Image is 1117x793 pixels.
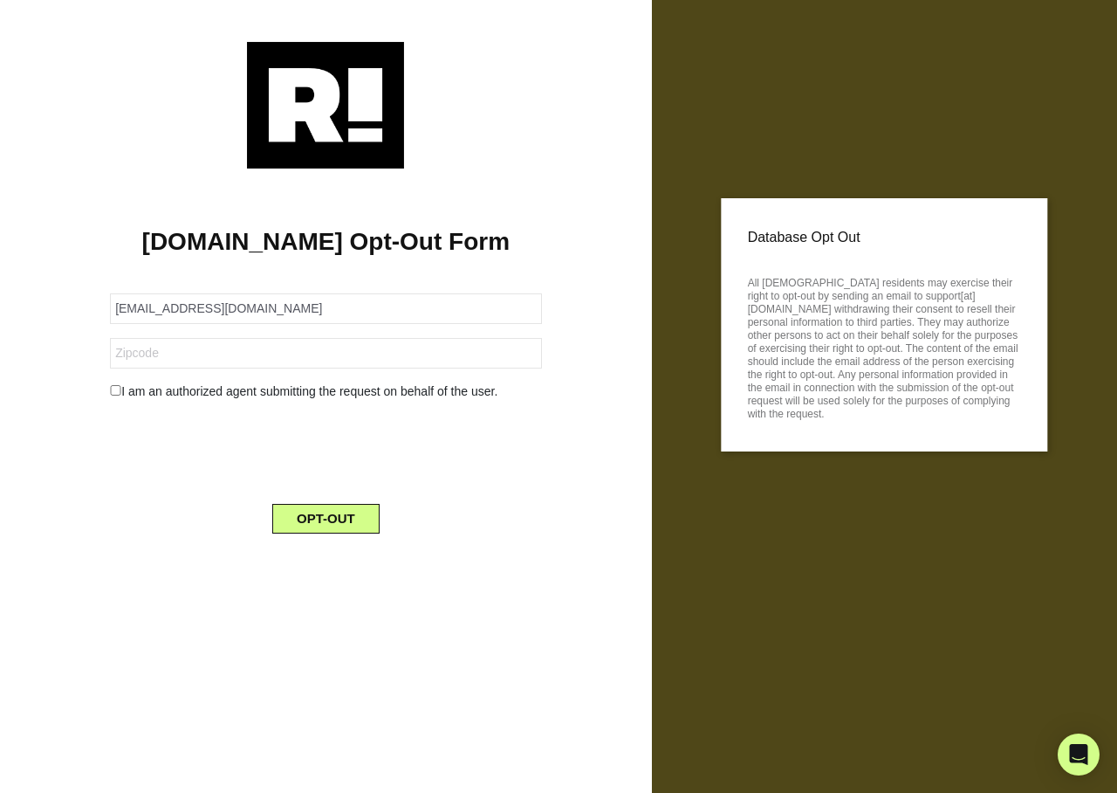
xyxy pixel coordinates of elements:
[247,42,404,169] img: Retention.com
[110,293,541,324] input: Email Address
[748,272,1021,421] p: All [DEMOGRAPHIC_DATA] residents may exercise their right to opt-out by sending an email to suppo...
[26,227,626,257] h1: [DOMAIN_NAME] Opt-Out Form
[1058,734,1100,776] div: Open Intercom Messenger
[272,504,380,534] button: OPT-OUT
[110,338,541,369] input: Zipcode
[97,383,554,401] div: I am an authorized agent submitting the request on behalf of the user.
[193,415,458,483] iframe: reCAPTCHA
[748,224,1021,251] p: Database Opt Out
